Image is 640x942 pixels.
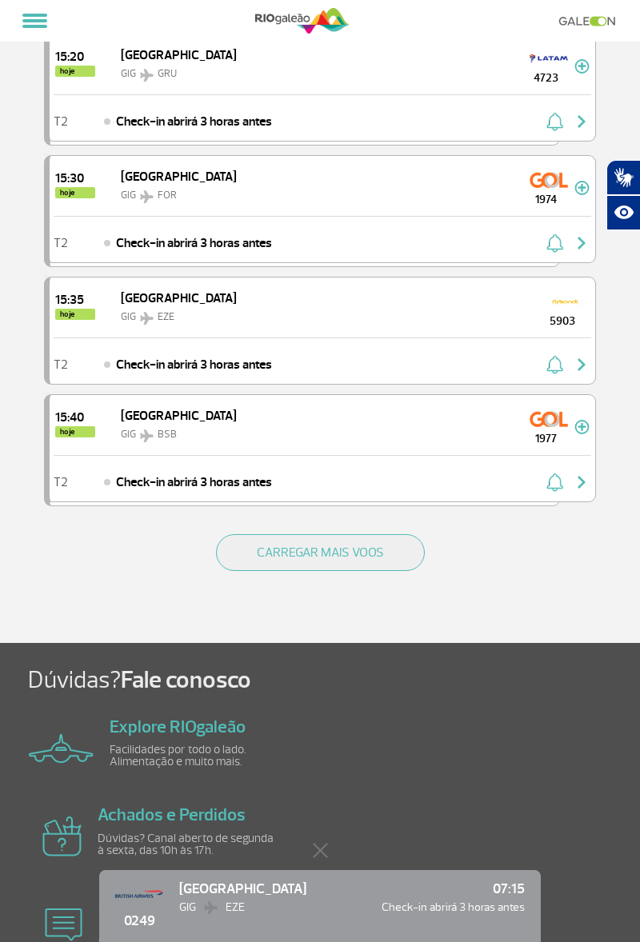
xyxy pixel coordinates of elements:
button: Abrir recursos assistivos. [606,195,640,230]
button: CARREGAR MAIS VOOS [216,534,425,571]
span: Check-in abrirá 3 horas antes [116,473,272,492]
span: T2 [54,116,68,127]
span: Check-in abrirá 3 horas antes [360,899,525,916]
a: Explore RIOgaleão [110,716,246,738]
span: 07:15 [360,878,525,899]
a: Achados e Perdidos [98,804,246,826]
img: GOL Transportes Aereos [530,167,568,193]
img: mais-info-painel-voo.svg [574,181,590,195]
span: GIG [121,189,136,202]
span: T2 [54,477,68,488]
img: TAM LINHAS AEREAS [530,46,568,71]
span: GRU [158,67,177,80]
span: GIG [121,67,136,80]
img: GOL Transportes Aereos [530,406,568,432]
span: EZE [226,899,245,916]
span: T2 [54,359,68,370]
span: [GEOGRAPHIC_DATA] [121,408,237,424]
img: mais-info-painel-voo.svg [574,59,590,74]
span: [GEOGRAPHIC_DATA] [121,169,237,185]
span: hoje [55,309,95,320]
h1: Dúvidas? [28,665,640,696]
span: 2025-09-25 15:35:00 [55,293,95,306]
img: sino-painel-voo.svg [546,112,563,131]
span: [GEOGRAPHIC_DATA] [121,47,237,63]
button: Abrir tradutor de língua de sinais. [606,160,640,195]
span: Fale conosco [121,665,251,695]
span: 2025-09-25 15:40:00 [55,411,95,424]
span: hoje [55,187,95,198]
span: 0249 [115,910,163,931]
img: seta-direita-painel-voo.svg [572,473,591,492]
span: GIG [121,428,136,441]
img: seta-direita-painel-voo.svg [572,355,591,374]
img: sino-painel-voo.svg [546,473,563,492]
span: 5903 [534,313,591,329]
img: sino-painel-voo.svg [546,234,563,253]
img: sino-painel-voo.svg [546,355,563,374]
span: Check-in abrirá 3 horas antes [116,112,272,131]
span: 1977 [517,430,574,447]
span: 1974 [517,191,574,208]
span: [GEOGRAPHIC_DATA] [121,290,237,306]
span: T2 [54,237,68,249]
span: Check-in abrirá 3 horas antes [116,355,272,374]
span: hoje [55,426,95,437]
p: Facilidades por todo o lado. Alimentação e muito mais. [110,744,294,768]
span: GIG [121,310,136,323]
span: [GEOGRAPHIC_DATA] [179,878,344,899]
span: hoje [55,66,95,77]
p: Dúvidas? Canal aberto de segunda à sexta, das 10h às 17h. [98,832,282,856]
img: airplane icon [29,734,94,763]
span: FOR [158,189,177,202]
span: 2025-09-25 15:30:00 [55,172,95,185]
span: 4723 [517,70,574,86]
img: seta-direita-painel-voo.svg [572,234,591,253]
div: Plugin de acessibilidade da Hand Talk. [606,160,640,230]
span: Check-in abrirá 3 horas antes [116,234,272,253]
span: 2025-09-25 15:20:00 [55,50,95,63]
img: Flybondi [546,289,585,314]
span: GIG [179,899,196,916]
img: airplane icon [42,816,82,856]
span: BSB [158,428,177,441]
span: EZE [158,310,174,323]
img: seta-direita-painel-voo.svg [572,112,591,131]
img: mais-info-painel-voo.svg [574,420,590,434]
